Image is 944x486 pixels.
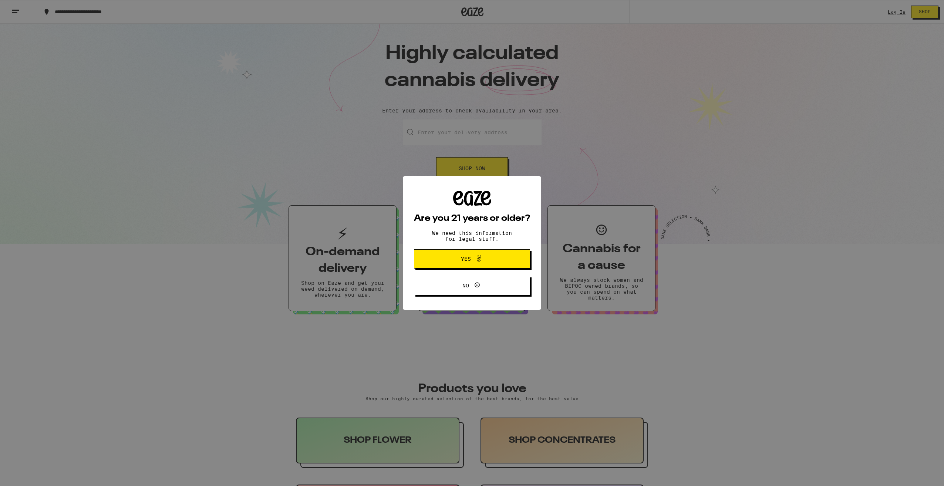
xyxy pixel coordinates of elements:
button: Yes [414,249,530,269]
span: No [462,283,469,288]
button: No [414,276,530,295]
h2: Are you 21 years or older? [414,214,530,223]
span: Yes [461,256,471,261]
p: We need this information for legal stuff. [426,230,518,242]
span: Hi. Need any help? [4,5,53,11]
